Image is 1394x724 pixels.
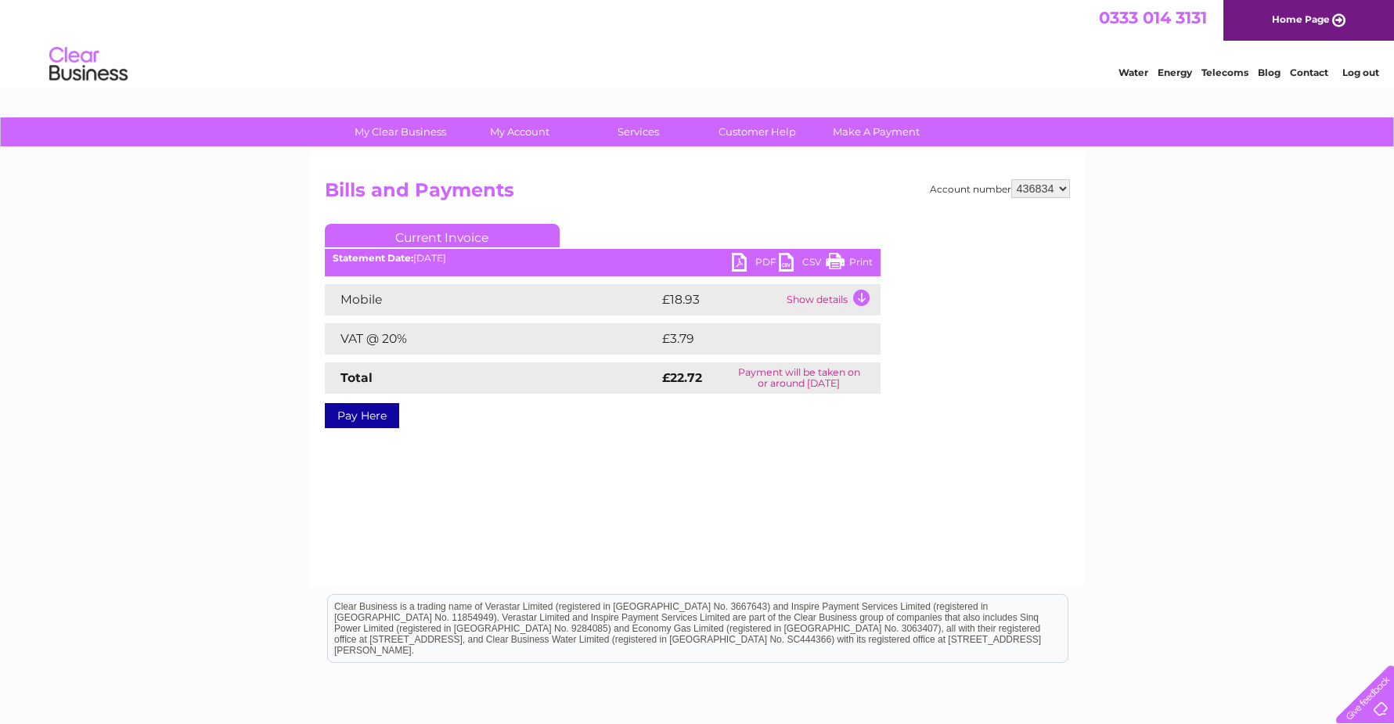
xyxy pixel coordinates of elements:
a: Contact [1290,67,1328,78]
div: [DATE] [325,253,881,264]
img: logo.png [49,41,128,88]
a: Water [1118,67,1148,78]
strong: Total [340,370,373,385]
a: Customer Help [693,117,822,146]
div: Clear Business is a trading name of Verastar Limited (registered in [GEOGRAPHIC_DATA] No. 3667643... [328,9,1068,76]
a: Telecoms [1201,67,1248,78]
a: 0333 014 3131 [1099,8,1207,27]
a: Services [574,117,703,146]
b: Statement Date: [333,252,413,264]
a: Pay Here [325,403,399,428]
div: Account number [930,179,1070,198]
a: PDF [732,253,779,276]
a: Blog [1258,67,1281,78]
td: Mobile [325,284,658,315]
a: My Clear Business [336,117,465,146]
a: Make A Payment [812,117,941,146]
a: Energy [1158,67,1192,78]
a: My Account [455,117,584,146]
td: Show details [783,284,881,315]
td: £3.79 [658,323,844,355]
a: Current Invoice [325,224,560,247]
td: £18.93 [658,284,783,315]
h2: Bills and Payments [325,179,1070,209]
td: Payment will be taken on or around [DATE] [718,362,881,394]
a: Log out [1342,67,1379,78]
a: CSV [779,253,826,276]
td: VAT @ 20% [325,323,658,355]
a: Print [826,253,873,276]
strong: £22.72 [662,370,702,385]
